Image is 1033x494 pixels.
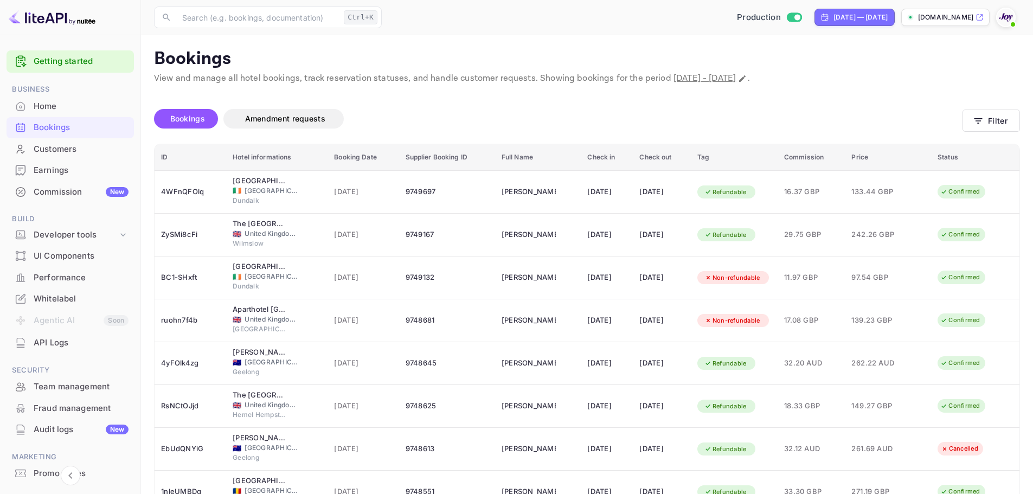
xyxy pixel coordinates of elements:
div: Promo codes [34,467,129,480]
span: 261.69 AUD [851,443,906,455]
div: Confirmed [933,228,987,241]
span: Business [7,84,134,95]
div: Confirmed [933,399,987,413]
div: Developer tools [34,229,118,241]
a: Performance [7,267,134,287]
div: Bookings [34,121,129,134]
div: Refundable [697,442,754,456]
span: Ireland [233,273,241,280]
div: CommissionNew [7,182,134,203]
div: Bookings [7,117,134,138]
div: Refundable [697,228,754,242]
div: Earnings [34,164,129,177]
span: [GEOGRAPHIC_DATA] [245,186,299,196]
div: Confirmed [933,271,987,284]
div: [DATE] [639,226,684,243]
div: [DATE] [639,269,684,286]
div: Earnings [7,160,134,181]
div: Novotel Bucharest City Centre [233,476,287,486]
div: [DATE] [587,397,626,415]
a: Team management [7,376,134,396]
div: Aparthotel Adagio Glasgow Central [233,304,287,315]
span: Dundalk [233,196,287,206]
div: [DATE] [587,355,626,372]
button: Collapse navigation [61,466,80,485]
div: Non-refundable [697,271,767,285]
div: [DATE] [587,226,626,243]
div: ruohn7f4b [161,312,220,329]
div: Fairways Hotel Dundalk [233,176,287,187]
span: United Kingdom of Great Britain and Northern Ireland [233,402,241,409]
span: Production [737,11,781,24]
div: Getting started [7,50,134,73]
div: [DATE] [587,440,626,458]
div: [DATE] [587,183,626,201]
button: Change date range [737,73,748,84]
div: New [106,425,129,434]
img: LiteAPI logo [9,9,95,26]
span: United Kingdom of [GEOGRAPHIC_DATA] and [GEOGRAPHIC_DATA] [245,229,299,239]
span: [DATE] [334,357,392,369]
div: Leisa Day [502,440,556,458]
span: [DATE] [334,272,392,284]
div: [DATE] [587,269,626,286]
span: 133.44 GBP [851,186,906,198]
div: Switch to Sandbox mode [733,11,806,24]
div: Fairways Hotel Dundalk [233,261,287,272]
span: Geelong [233,367,287,377]
div: Customers [34,143,129,156]
p: View and manage all hotel bookings, track reservation statuses, and handle customer requests. Sho... [154,72,1020,85]
div: Performance [7,267,134,288]
span: United Kingdom of [GEOGRAPHIC_DATA] and [GEOGRAPHIC_DATA] [245,315,299,324]
span: 97.54 GBP [851,272,906,284]
div: EbUdQNYiG [161,440,220,458]
div: account-settings tabs [154,109,963,129]
div: Alex McQuillan [502,226,556,243]
div: Cancelled [934,442,985,455]
div: [DATE] [587,312,626,329]
th: Check in [581,144,633,171]
span: 149.27 GBP [851,400,906,412]
div: 9748681 [406,312,489,329]
div: BC1-SHxft [161,269,220,286]
div: 4yFOlk4zg [161,355,220,372]
div: Rydges Geelong [233,433,287,444]
span: [DATE] [334,229,392,241]
span: Security [7,364,134,376]
a: Fraud management [7,398,134,418]
div: Rydges Geelong [233,347,287,358]
div: Confirmed [933,356,987,370]
p: Bookings [154,48,1020,70]
span: Dundalk [233,281,287,291]
th: Full Name [495,144,581,171]
span: [GEOGRAPHIC_DATA] [245,443,299,453]
div: Fraud management [7,398,134,419]
span: Amendment requests [245,114,325,123]
span: Marketing [7,451,134,463]
span: United Kingdom of Great Britain and Northern Ireland [233,230,241,238]
span: 32.20 AUD [784,357,839,369]
span: [DATE] [334,315,392,326]
div: [DATE] [639,440,684,458]
a: Bookings [7,117,134,137]
div: [DATE] — [DATE] [833,12,888,22]
div: Refundable [697,357,754,370]
div: Whitelabel [7,288,134,310]
div: Refundable [697,185,754,199]
a: Audit logsNew [7,419,134,439]
div: Customers [7,139,134,160]
span: 32.12 AUD [784,443,839,455]
div: Home [34,100,129,113]
th: Status [931,144,1019,171]
a: Whitelabel [7,288,134,309]
div: [DATE] [639,183,684,201]
a: Earnings [7,160,134,180]
button: Filter [963,110,1020,132]
div: Joe Mckinney [502,397,556,415]
a: Customers [7,139,134,159]
div: Confirmed [933,185,987,198]
span: [DATE] [334,400,392,412]
a: Home [7,96,134,116]
a: UI Components [7,246,134,266]
div: Non-refundable [697,314,767,328]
